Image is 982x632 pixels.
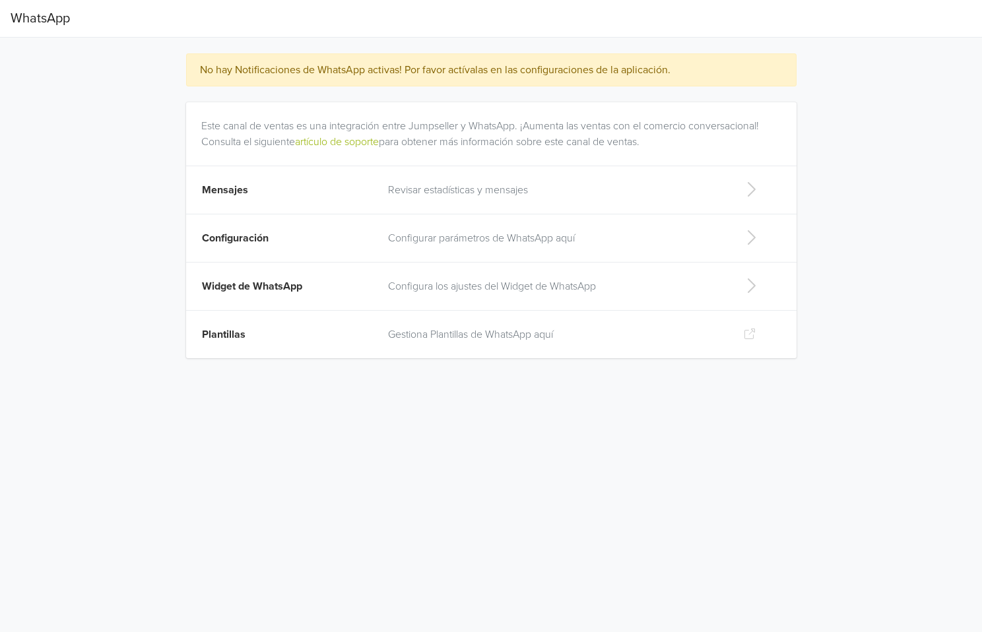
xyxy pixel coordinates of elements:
[388,278,723,294] p: Configura los ajustes del Widget de WhatsApp
[295,135,379,148] a: artículo de soporte
[202,183,248,197] span: Mensajes
[11,5,70,32] span: WhatsApp
[202,232,269,245] span: Configuración
[200,62,754,78] div: No hay Notificaciones de WhatsApp activas! Por favor actívalas en las configuraciones de la aplic...
[388,327,723,342] p: Gestiona Plantillas de WhatsApp aquí
[388,230,723,246] p: Configurar parámetros de WhatsApp aquí
[202,328,245,341] span: Plantillas
[201,102,787,150] div: Este canal de ventas es una integración entre Jumpseller y WhatsApp. ¡Aumenta las ventas con el c...
[388,182,723,198] p: Revisar estadísticas y mensajes
[202,280,302,293] span: Widget de WhatsApp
